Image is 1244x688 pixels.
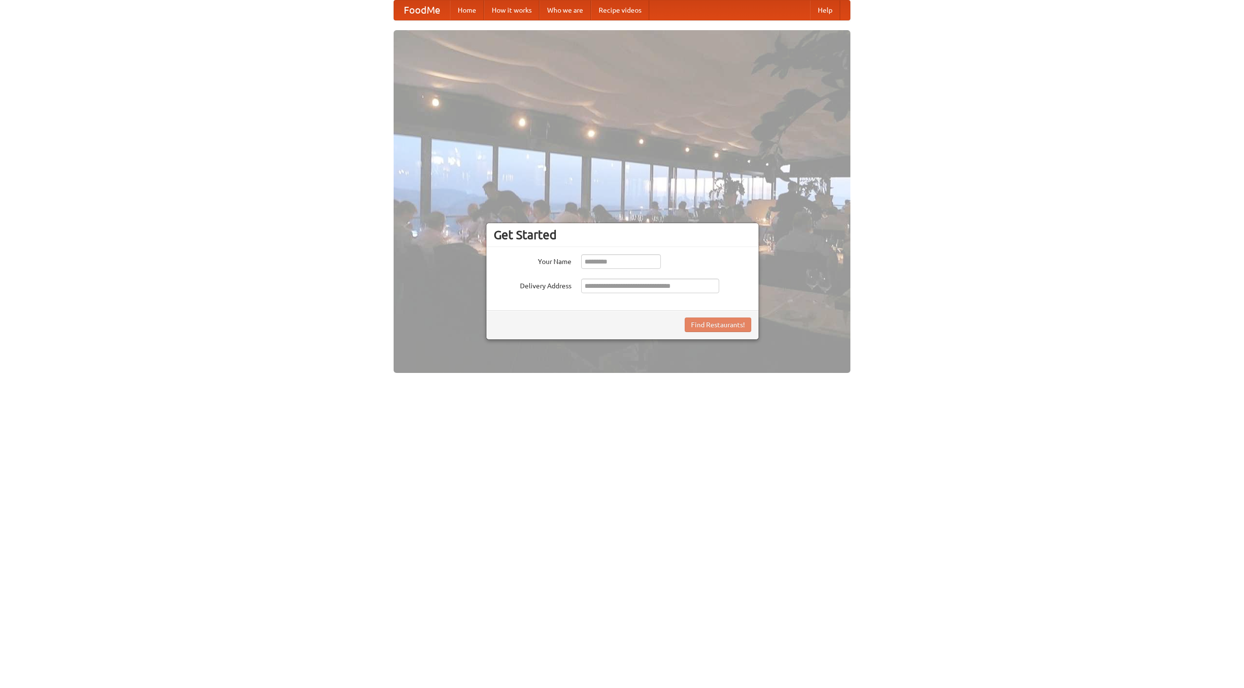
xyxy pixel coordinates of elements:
a: Home [450,0,484,20]
a: FoodMe [394,0,450,20]
a: Help [810,0,840,20]
button: Find Restaurants! [685,318,751,332]
label: Your Name [494,254,571,266]
h3: Get Started [494,228,751,242]
a: Recipe videos [591,0,649,20]
a: How it works [484,0,539,20]
a: Who we are [539,0,591,20]
label: Delivery Address [494,279,571,291]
